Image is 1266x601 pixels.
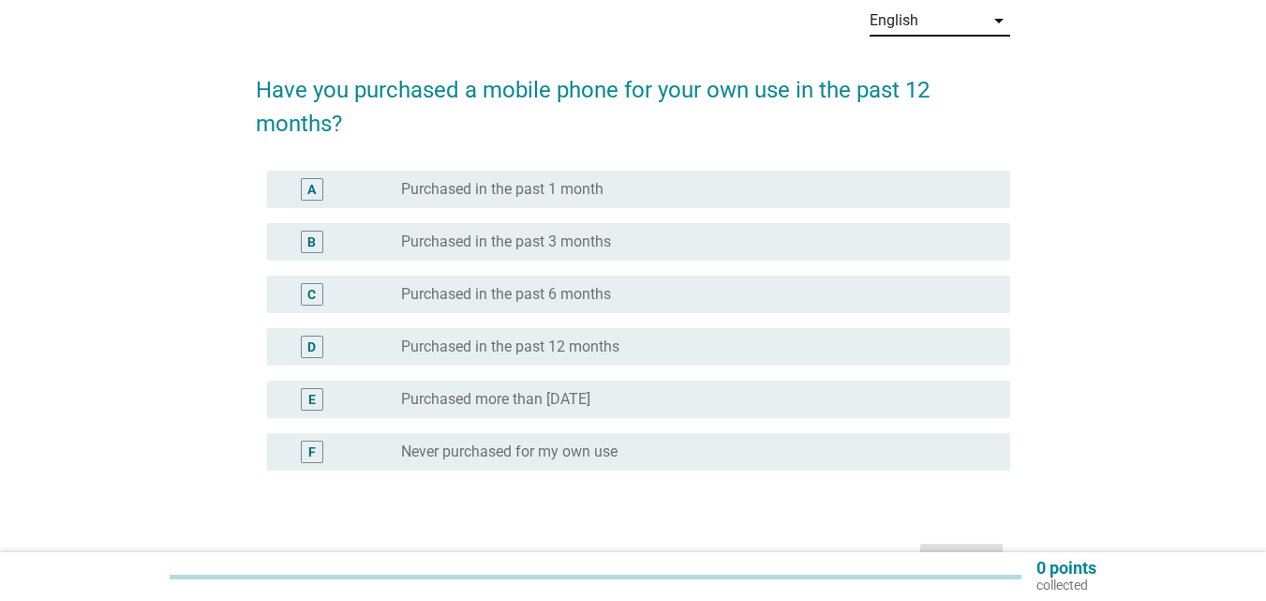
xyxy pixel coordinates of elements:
h2: Have you purchased a mobile phone for your own use in the past 12 months? [256,54,1010,141]
div: D [307,338,316,357]
label: Purchased in the past 3 months [401,233,611,251]
div: C [307,285,316,305]
p: 0 points [1036,560,1096,577]
p: collected [1036,577,1096,593]
label: Never purchased for my own use [401,443,618,461]
i: arrow_drop_down [988,9,1010,32]
label: Purchased in the past 6 months [401,285,611,304]
label: Purchased in the past 12 months [401,338,619,356]
div: A [307,180,316,200]
label: Purchased in the past 1 month [401,180,603,199]
div: B [307,233,316,252]
label: Purchased more than [DATE] [401,390,590,409]
div: English [870,12,918,29]
div: F [308,443,316,462]
div: E [308,390,316,410]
